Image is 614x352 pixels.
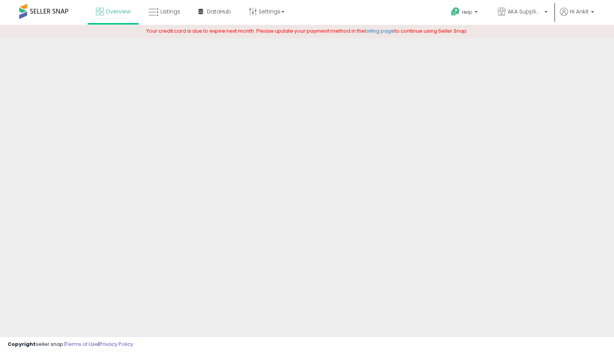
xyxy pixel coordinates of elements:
[570,8,589,15] span: Hi Ankit
[560,8,594,25] a: Hi Ankit
[207,8,231,15] span: DataHub
[160,8,180,15] span: Listings
[8,341,133,348] div: seller snap | |
[8,340,36,348] strong: Copyright
[66,340,98,348] a: Terms of Use
[445,1,485,25] a: Help
[508,8,542,15] span: AKA Suppliers Inc
[365,27,394,35] a: billing page
[146,27,468,35] span: Your credit card is due to expire next month. Please update your payment method in the to continu...
[451,7,460,17] i: Get Help
[106,8,130,15] span: Overview
[99,340,133,348] a: Privacy Policy
[462,9,472,15] span: Help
